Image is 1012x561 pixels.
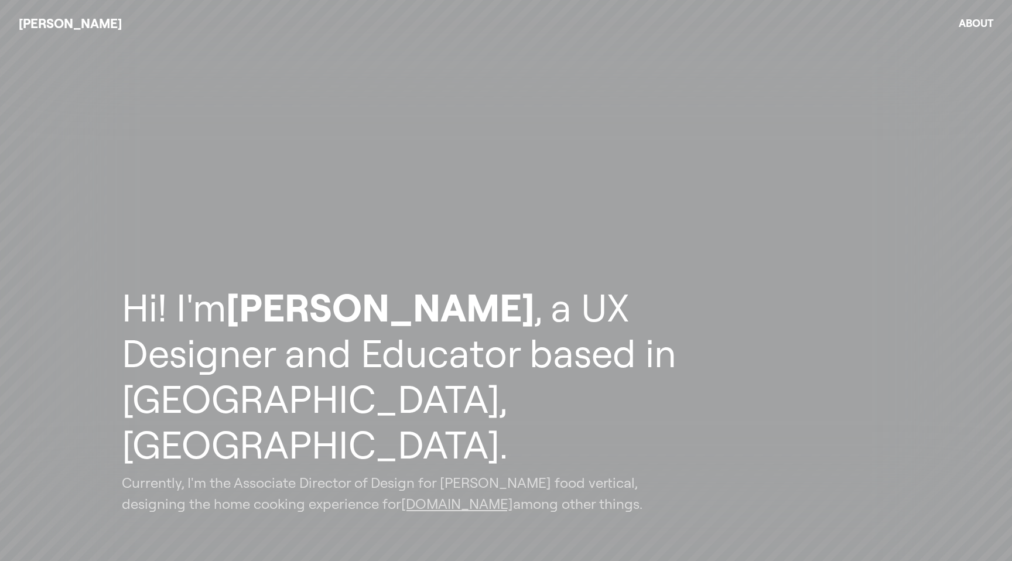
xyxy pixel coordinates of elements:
[959,16,993,30] a: About
[226,283,535,331] span: [PERSON_NAME]
[19,15,122,32] a: [PERSON_NAME]
[401,495,513,512] a: [DOMAIN_NAME]
[122,472,698,514] h2: Currently, I'm the Associate Director of Design for [PERSON_NAME] food vertical, designing the ho...
[122,285,698,467] h1: Hi! I'm , a UX Designer and Educator based in [GEOGRAPHIC_DATA], [GEOGRAPHIC_DATA].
